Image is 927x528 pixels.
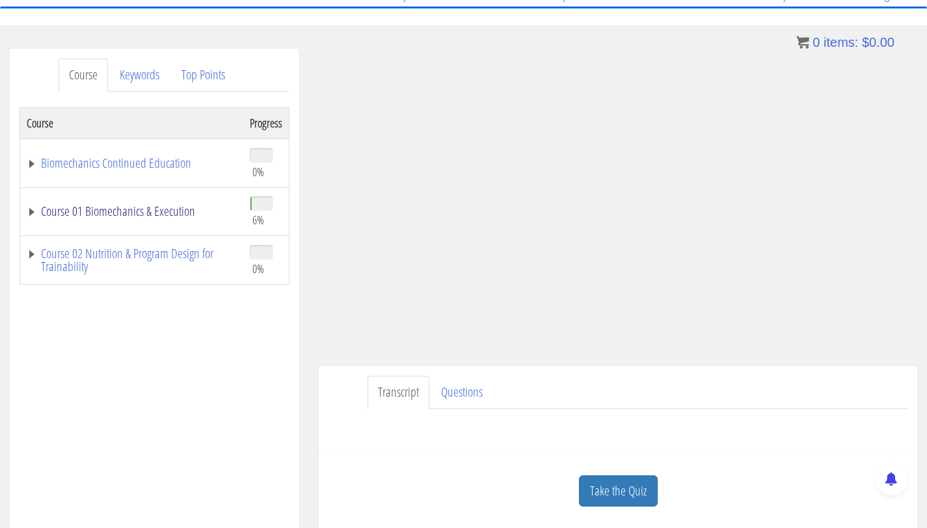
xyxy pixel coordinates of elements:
[431,376,493,409] a: Questions
[824,35,858,49] span: items:
[579,475,658,507] a: Take the Quiz
[813,35,820,49] span: 0
[109,59,170,92] a: Keywords
[27,205,237,218] a: Course 01 Biomechanics & Execution
[862,35,894,49] bdi: 0.00
[796,36,809,49] img: icon11.png
[243,107,289,139] th: Progress
[252,213,264,227] span: 6%
[252,165,264,179] span: 0%
[862,35,869,49] span: $
[20,107,244,139] th: Course
[171,59,235,92] a: Top Points
[59,59,108,92] a: Course
[252,261,264,276] span: 0%
[27,157,237,170] a: Biomechanics Continued Education
[796,35,894,49] a: 0 items: $0.00
[27,247,237,273] a: Course 02 Nutrition & Program Design for Trainability
[368,376,429,409] a: Transcript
